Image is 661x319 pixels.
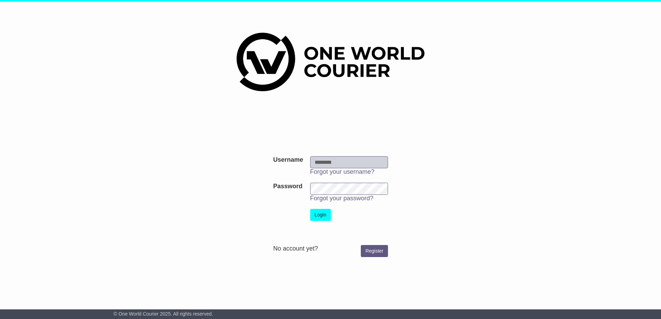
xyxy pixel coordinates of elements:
[310,209,331,221] button: Login
[273,245,388,253] div: No account yet?
[273,156,303,164] label: Username
[310,168,375,175] a: Forgot your username?
[310,195,374,202] a: Forgot your password?
[273,183,302,190] label: Password
[114,311,213,317] span: © One World Courier 2025. All rights reserved.
[237,33,424,91] img: One World
[361,245,388,257] a: Register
